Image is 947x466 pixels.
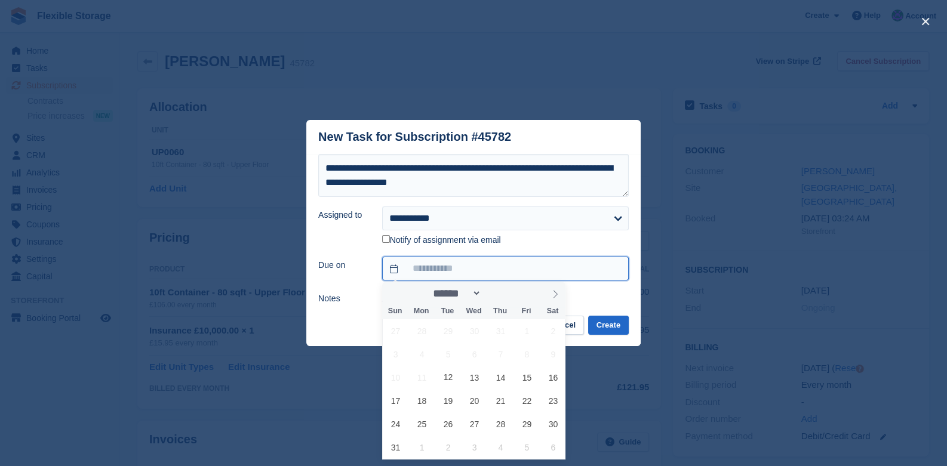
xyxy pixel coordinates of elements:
[539,307,565,315] span: Sat
[515,342,539,366] span: August 8, 2025
[489,389,512,412] span: August 21, 2025
[382,235,501,246] label: Notify of assignment via email
[515,366,539,389] span: August 15, 2025
[410,366,433,389] span: August 11, 2025
[435,307,461,315] span: Tue
[487,307,514,315] span: Thu
[318,259,368,271] label: Due on
[384,342,407,366] span: August 3, 2025
[436,436,460,459] span: September 2, 2025
[436,342,460,366] span: August 5, 2025
[463,436,486,459] span: September 3, 2025
[463,342,486,366] span: August 6, 2025
[429,287,481,300] select: Month
[384,412,407,436] span: August 24, 2025
[461,307,487,315] span: Wed
[384,389,407,412] span: August 17, 2025
[384,366,407,389] span: August 10, 2025
[489,319,512,342] span: July 31, 2025
[318,209,368,221] label: Assigned to
[515,436,539,459] span: September 5, 2025
[489,412,512,436] span: August 28, 2025
[542,412,565,436] span: August 30, 2025
[463,319,486,342] span: July 30, 2025
[384,319,407,342] span: July 27, 2025
[436,412,460,436] span: August 26, 2025
[382,307,408,315] span: Sun
[463,389,486,412] span: August 20, 2025
[408,307,435,315] span: Mon
[318,130,511,144] div: New Task for Subscription #45782
[489,342,512,366] span: August 7, 2025
[542,342,565,366] span: August 9, 2025
[410,436,433,459] span: September 1, 2025
[410,389,433,412] span: August 18, 2025
[436,366,460,389] span: August 12, 2025
[588,316,629,335] button: Create
[382,235,390,243] input: Notify of assignment via email
[436,389,460,412] span: August 19, 2025
[515,389,539,412] span: August 22, 2025
[481,287,519,300] input: Year
[410,319,433,342] span: July 28, 2025
[410,342,433,366] span: August 4, 2025
[542,389,565,412] span: August 23, 2025
[384,436,407,459] span: August 31, 2025
[542,436,565,459] span: September 6, 2025
[463,366,486,389] span: August 13, 2025
[916,12,935,31] button: close
[489,366,512,389] span: August 14, 2025
[318,292,368,305] label: Notes
[489,436,512,459] span: September 4, 2025
[410,412,433,436] span: August 25, 2025
[542,366,565,389] span: August 16, 2025
[542,319,565,342] span: August 2, 2025
[463,412,486,436] span: August 27, 2025
[514,307,540,315] span: Fri
[515,319,539,342] span: August 1, 2025
[436,319,460,342] span: July 29, 2025
[515,412,539,436] span: August 29, 2025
